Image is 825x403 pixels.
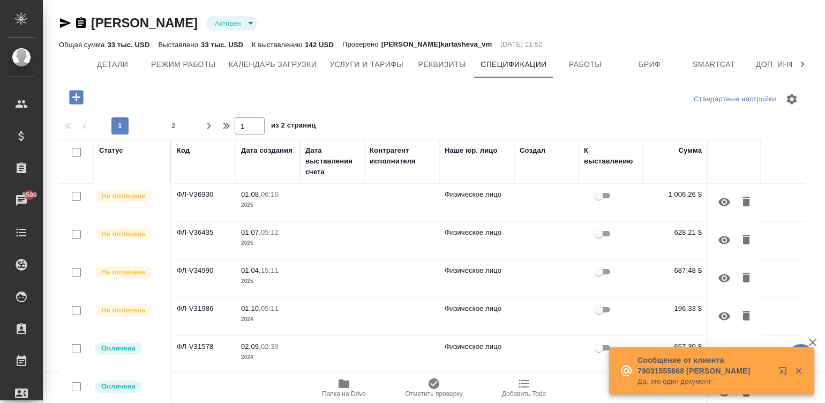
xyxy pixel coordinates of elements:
[787,366,809,376] button: Закрыть
[711,227,737,253] button: Скрыть от исполнителя
[342,39,381,50] p: Проверено
[445,265,509,276] p: Физическое лицо
[648,265,702,276] p: 687,48 $
[87,58,138,71] span: Детали
[171,184,236,221] td: ФЛ-V36930
[737,265,755,291] button: Удалить
[648,189,702,200] p: 1 006,26 $
[101,191,145,202] p: Не оплачена
[381,39,492,50] p: [PERSON_NAME]kartasheva_vm
[405,390,462,398] span: Отметить проверку
[787,344,814,371] button: 🙏
[241,190,261,198] p: 01.08,
[679,145,702,156] div: Сумма
[305,145,359,177] div: Дата выставления счета
[648,303,702,314] p: 196,33 $
[241,228,261,236] p: 01.07,
[261,190,279,198] p: 06:10
[624,58,676,71] span: Бриф
[171,222,236,259] td: ФЛ-V36435
[252,41,305,49] p: К выставлению
[16,190,43,200] span: 8599
[648,341,702,352] p: 657,30 $
[241,266,261,274] p: 01.04,
[151,58,216,71] span: Режим работы
[299,373,389,403] button: Папка на Drive
[101,343,136,354] p: Оплачена
[241,238,295,249] p: 2025
[74,17,87,29] button: Скопировать ссылку
[737,303,755,329] button: Удалить
[711,303,737,329] button: Скрыть от исполнителя
[481,58,546,71] span: Спецификации
[637,376,771,387] p: Да, это один документ
[59,17,72,29] button: Скопировать ссылку для ЯМессенджера
[416,58,468,71] span: Реквизиты
[500,39,543,50] p: [DATE] 11:52
[389,373,479,403] button: Отметить проверку
[241,314,295,325] p: 2024
[305,41,334,49] p: 142 USD
[445,303,509,314] p: Физическое лицо
[271,119,316,135] span: из 2 страниц
[779,86,805,112] span: Настроить таблицу
[241,200,295,211] p: 2025
[445,227,509,238] p: Физическое лицо
[241,145,292,156] div: Дата создания
[229,58,317,71] span: Календарь загрузки
[329,58,403,71] span: Услуги и тарифы
[261,266,279,274] p: 15:11
[691,91,779,108] div: split button
[212,19,244,28] button: Активен
[737,189,755,215] button: Удалить
[479,373,569,403] button: Добавить Todo
[322,390,366,398] span: Папка на Drive
[171,336,236,374] td: ФЛ-V31578
[445,341,509,352] p: Физическое лицо
[772,360,798,386] button: Открыть в новой вкладке
[62,86,91,108] button: Добавить оплату
[737,227,755,253] button: Удалить
[177,145,190,156] div: Код
[241,304,261,312] p: 01.10,
[165,121,182,131] span: 2
[158,41,201,49] p: Выставлено
[445,189,509,200] p: Физическое лицо
[99,145,123,156] div: Статус
[241,352,295,363] p: 2024
[201,41,243,49] p: 33 тыс. USD
[101,229,145,240] p: Не оплачена
[101,305,145,316] p: Не оплачена
[370,145,434,167] div: Контрагент исполнителя
[520,145,545,156] div: Создал
[3,187,40,214] a: 8599
[91,16,198,30] a: [PERSON_NAME]
[648,227,702,238] p: 628,21 $
[711,341,737,367] button: Скрыть от исполнителя
[445,145,498,156] div: Наше юр. лицо
[560,58,611,71] span: Работы
[711,189,737,215] button: Скрыть от исполнителя
[637,355,771,376] p: Сообщение от клиента 79031555868 [PERSON_NAME]
[261,228,279,236] p: 05:12
[688,58,740,71] span: Smartcat
[171,298,236,335] td: ФЛ-V31986
[241,342,261,350] p: 02.09,
[101,267,145,278] p: Не оплачена
[711,265,737,291] button: Скрыть от исполнителя
[502,390,546,398] span: Добавить Todo
[107,41,149,49] p: 33 тыс. USD
[165,117,182,135] button: 2
[753,58,804,71] span: Доп. инфо
[584,145,637,167] div: К выставлению
[171,260,236,297] td: ФЛ-V34990
[59,41,107,49] p: Общая сумма
[261,304,279,312] p: 05:11
[737,341,755,367] button: Удалить
[261,342,279,350] p: 02:39
[206,16,257,31] div: Активен
[241,276,295,287] p: 2025
[101,381,136,392] p: Оплачена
